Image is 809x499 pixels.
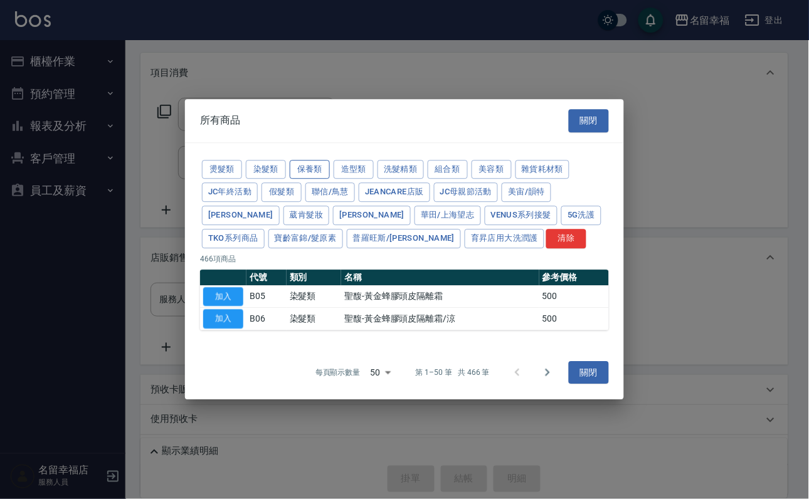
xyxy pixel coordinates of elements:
p: 每頁顯示數量 [315,367,361,379]
th: 名稱 [341,270,539,286]
button: 關閉 [569,109,609,132]
button: 染髮類 [246,160,286,179]
button: Venus系列接髮 [485,206,558,225]
button: [PERSON_NAME] [333,206,411,225]
button: 育昇店用大洗潤護 [465,229,544,248]
button: 普羅旺斯/[PERSON_NAME] [347,229,462,248]
button: TKO系列商品 [202,229,265,248]
td: B06 [246,308,287,330]
td: 500 [539,285,609,308]
p: 466 項商品 [200,253,609,265]
p: 第 1–50 筆 共 466 筆 [416,367,490,379]
td: 聖馥-黃金蜂膠頭皮隔離霜/涼 [341,308,539,330]
button: 華田/上海望志 [415,206,481,225]
button: 加入 [203,287,243,307]
div: 50 [366,355,396,389]
button: Go to next page [532,358,563,388]
th: 類別 [287,270,341,286]
button: JeanCare店販 [359,183,430,202]
button: 美宙/韻特 [502,183,551,202]
button: 葳肯髮妝 [283,206,330,225]
button: 5G洗護 [561,206,601,225]
button: 寶齡富錦/髮原素 [268,229,343,248]
th: 代號 [246,270,287,286]
th: 參考價格 [539,270,609,286]
button: JC母親節活動 [434,183,499,202]
button: 雜貨耗材類 [516,160,570,179]
button: 美容類 [472,160,512,179]
td: B05 [246,285,287,308]
span: 所有商品 [200,115,240,127]
button: [PERSON_NAME] [202,206,280,225]
button: 假髮類 [262,183,302,202]
td: 染髮類 [287,308,341,330]
button: 保養類 [290,160,330,179]
td: 染髮類 [287,285,341,308]
button: 加入 [203,310,243,329]
button: 聯信/鳥慧 [305,183,355,202]
button: 關閉 [569,361,609,384]
button: 清除 [546,229,586,248]
button: 造型類 [334,160,374,179]
button: 組合類 [428,160,468,179]
button: 燙髮類 [202,160,242,179]
td: 500 [539,308,609,330]
button: JC年終活動 [202,183,258,202]
td: 聖馥-黃金蜂膠頭皮隔離霜 [341,285,539,308]
button: 洗髮精類 [378,160,424,179]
